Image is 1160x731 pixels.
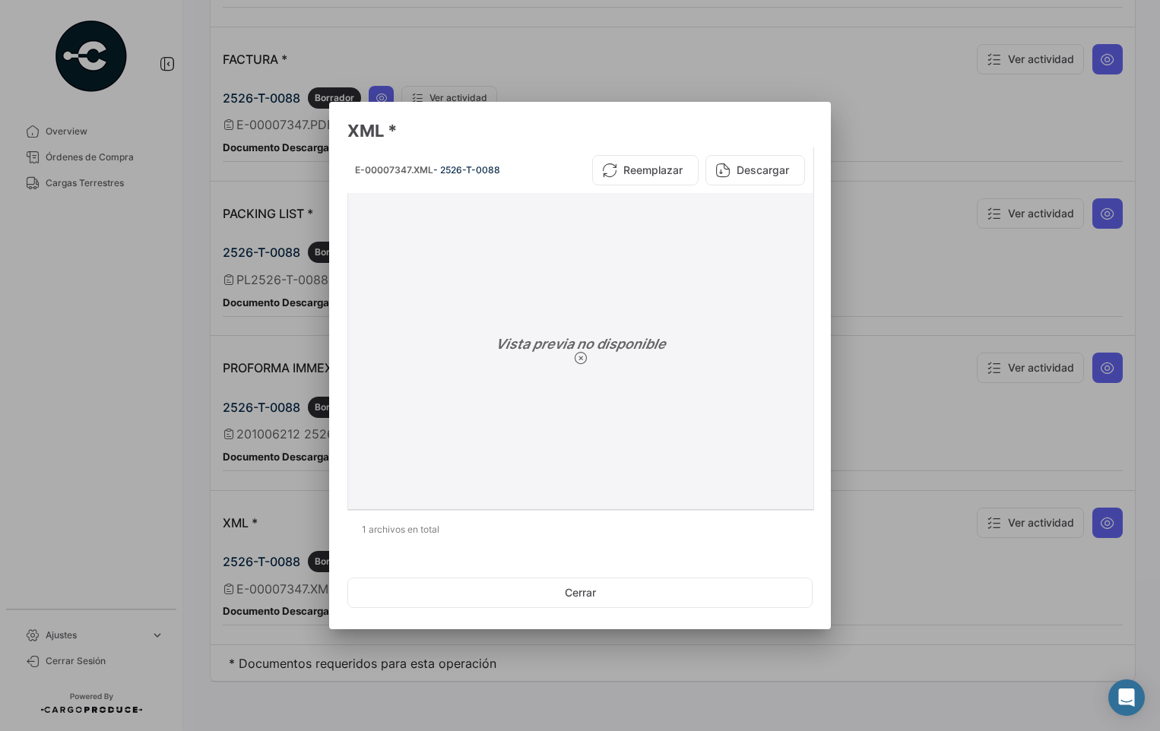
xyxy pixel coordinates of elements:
[705,155,805,185] button: Descargar
[1108,679,1145,716] div: Abrir Intercom Messenger
[355,164,433,176] span: E-00007347.XML
[347,578,813,608] button: Cerrar
[347,511,813,549] div: 1 archivos en total
[433,164,500,176] span: - 2526-T-0088
[592,155,699,185] button: Reemplazar
[347,120,813,141] h3: XML *
[354,199,807,503] div: Vista previa no disponible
